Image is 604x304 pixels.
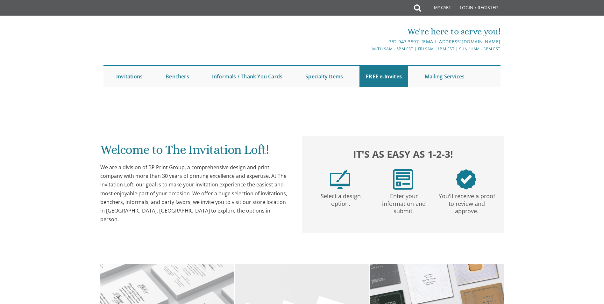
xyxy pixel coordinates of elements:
[422,39,501,45] a: [EMAIL_ADDRESS][DOMAIN_NAME]
[359,66,408,87] a: FREE e-Invites
[310,190,371,208] p: Select a design option.
[206,66,289,87] a: Informals / Thank You Cards
[110,66,149,87] a: Invitations
[373,190,434,215] p: Enter your information and submit.
[159,66,195,87] a: Benchers
[456,169,476,190] img: step3.png
[330,169,350,190] img: step1.png
[236,38,501,46] div: |
[100,143,289,162] h1: Welcome to The Invitation Loft!
[389,39,419,45] a: 732.947.3597
[393,169,413,190] img: step2.png
[418,66,471,87] a: Mailing Services
[236,25,501,38] div: We're here to serve you!
[100,163,289,224] div: We are a division of BP Print Group, a comprehensive design and print company with more than 30 y...
[437,190,497,215] p: You'll receive a proof to review and approve.
[236,46,501,52] div: M-Th 9am - 5pm EST | Fri 9am - 1pm EST | Sun 11am - 3pm EST
[299,66,349,87] a: Specialty Items
[420,1,455,17] a: My Cart
[309,147,498,161] h2: It's as easy as 1-2-3!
